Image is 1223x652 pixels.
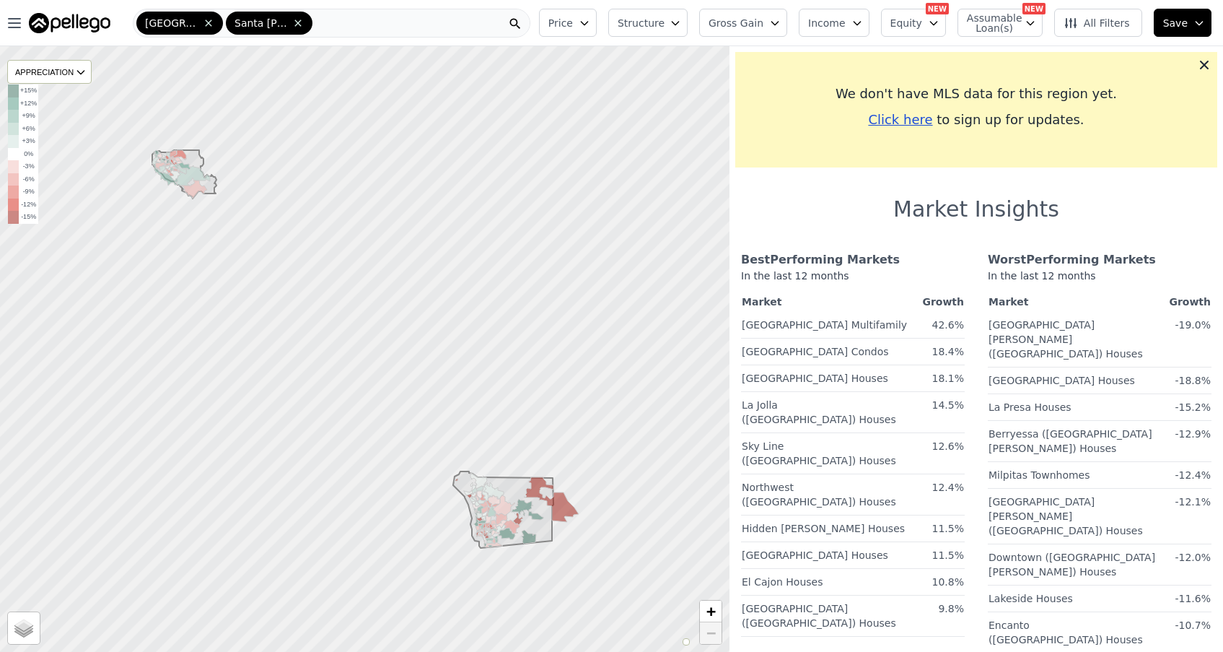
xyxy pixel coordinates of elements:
span: 18.4% [932,346,964,357]
span: -15.2% [1175,401,1211,413]
span: Assumable Loan(s) [967,13,1013,33]
div: In the last 12 months [988,269,1211,292]
a: La Jolla ([GEOGRAPHIC_DATA]) Houses [742,394,896,427]
span: Santa [PERSON_NAME] [234,16,289,30]
span: − [706,624,716,642]
a: Lakeside Houses [989,587,1073,606]
td: -12% [19,199,38,212]
span: Save [1163,16,1188,30]
span: -12.4% [1175,469,1211,481]
a: Layers [8,612,40,644]
div: NEW [1022,3,1046,14]
th: Growth [1168,292,1211,312]
div: We don't have MLS data for this region yet. [747,84,1206,104]
a: Berryessa ([GEOGRAPHIC_DATA][PERSON_NAME]) Houses [989,422,1152,456]
div: Best Performing Markets [741,251,965,269]
h1: Market Insights [893,196,1059,222]
a: [GEOGRAPHIC_DATA] Houses [742,544,888,562]
span: 12.6% [932,440,964,452]
a: [GEOGRAPHIC_DATA] ([GEOGRAPHIC_DATA]) Houses [742,597,896,630]
a: Hidden [PERSON_NAME] Houses [742,517,905,536]
a: Downtown ([GEOGRAPHIC_DATA][PERSON_NAME]) Houses [989,546,1155,579]
span: Price [548,16,573,30]
td: -15% [19,211,38,224]
span: [GEOGRAPHIC_DATA] [145,16,200,30]
a: [GEOGRAPHIC_DATA] Condos [742,340,889,359]
div: to sign up for updates. [747,110,1206,130]
span: 11.5% [932,549,964,561]
span: -12.9% [1175,428,1211,440]
a: Encanto ([GEOGRAPHIC_DATA]) Houses [989,614,1143,647]
span: 9.8% [938,603,964,614]
span: Structure [618,16,664,30]
th: Growth [921,292,965,312]
td: -6% [19,173,38,186]
a: Sky Line ([GEOGRAPHIC_DATA]) Houses [742,435,896,468]
a: Milpitas Townhomes [989,464,1090,482]
span: -12.0% [1175,552,1211,563]
span: -19.0% [1175,319,1211,331]
td: +15% [19,84,38,97]
span: -11.6% [1175,593,1211,604]
td: -9% [19,186,38,199]
td: -3% [19,160,38,173]
a: Zoom in [700,601,722,622]
a: [GEOGRAPHIC_DATA] Houses [989,369,1135,388]
a: La Presa Houses [989,396,1071,414]
div: In the last 12 months [741,269,965,292]
a: Zoom out [700,622,722,644]
td: +12% [19,97,38,110]
a: [GEOGRAPHIC_DATA][PERSON_NAME] ([GEOGRAPHIC_DATA]) Houses [989,490,1143,538]
div: APPRECIATION [7,60,92,84]
button: Structure [608,9,688,37]
span: 42.6% [932,319,964,331]
span: Click here [868,112,932,127]
span: All Filters [1064,16,1130,30]
span: -10.7% [1175,620,1211,631]
div: Worst Performing Markets [988,251,1211,269]
span: 18.1% [932,373,964,384]
td: +3% [19,135,38,148]
span: -12.1% [1175,496,1211,508]
button: All Filters [1054,9,1142,37]
td: 0% [19,148,38,161]
button: Equity [881,9,946,37]
span: 14.5% [932,399,964,411]
th: Market [988,292,1168,312]
a: [GEOGRAPHIC_DATA] Houses [742,367,888,386]
span: Equity [890,16,922,30]
div: NEW [926,3,949,14]
button: Save [1154,9,1211,37]
a: [GEOGRAPHIC_DATA][PERSON_NAME] ([GEOGRAPHIC_DATA]) Houses [989,313,1143,361]
th: Market [741,292,921,312]
span: + [706,602,716,620]
a: Northwest ([GEOGRAPHIC_DATA]) Houses [742,476,896,509]
a: [GEOGRAPHIC_DATA] Multifamily [742,313,907,332]
a: El Cajon Houses [742,570,823,589]
button: Price [539,9,597,37]
td: +9% [19,110,38,123]
span: 12.4% [932,482,964,493]
span: Income [808,16,846,30]
img: Pellego [29,13,110,33]
button: Gross Gain [699,9,787,37]
span: 11.5% [932,523,964,534]
button: Income [799,9,869,37]
button: Assumable Loan(s) [957,9,1043,37]
td: +6% [19,123,38,136]
span: 10.8% [932,576,964,588]
span: Gross Gain [709,16,763,30]
span: -18.8% [1175,375,1211,386]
